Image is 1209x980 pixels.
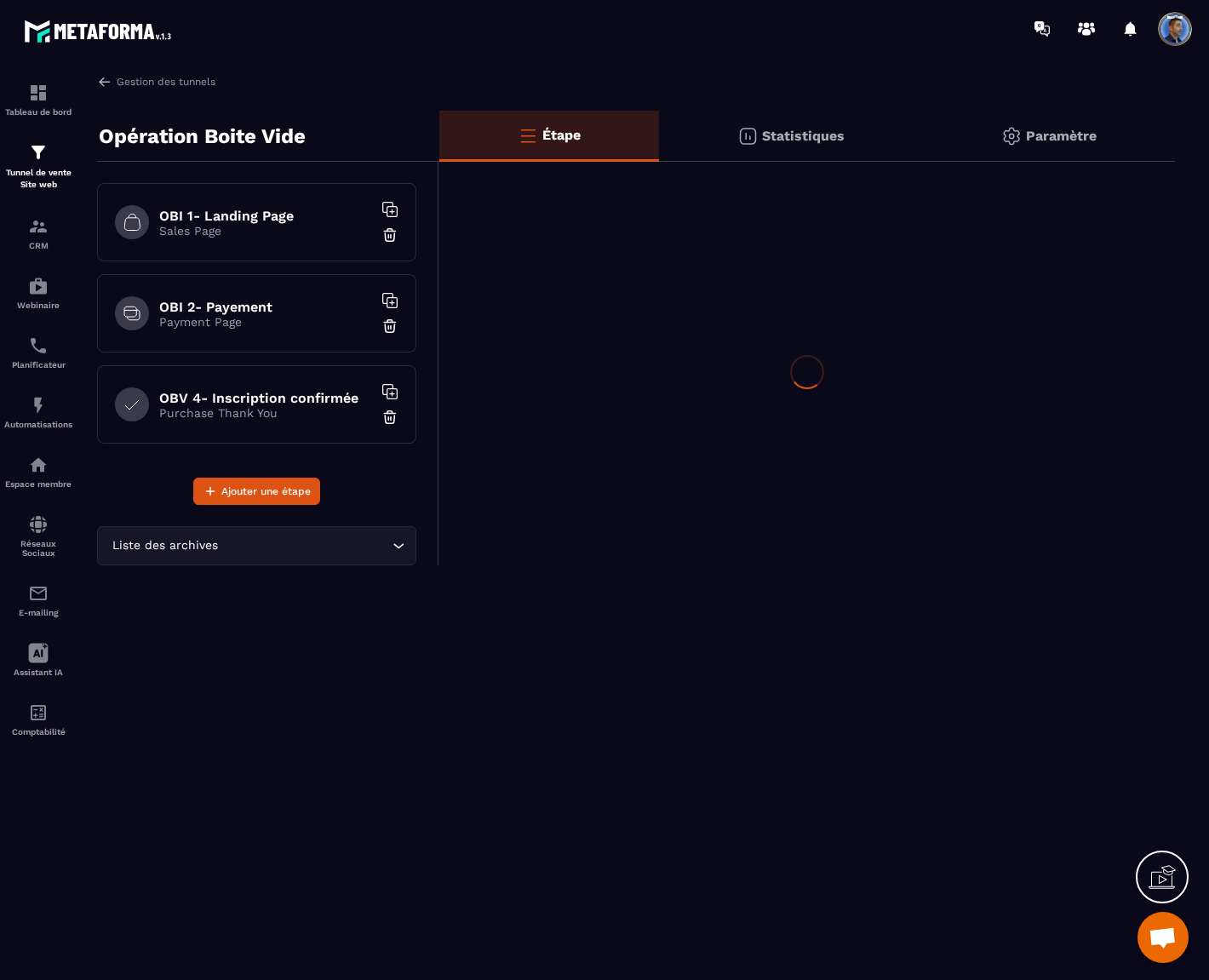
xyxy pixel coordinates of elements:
p: Planificateur [4,360,72,370]
h6: OBI 2- Payement [159,299,372,315]
p: Opération Boite Vide [99,119,306,153]
a: formationformationTableau de bord [4,70,72,129]
img: setting-gr.5f69749f.svg [1001,126,1022,146]
img: accountant [28,702,49,723]
img: bars-o.4a397970.svg [518,125,538,146]
a: automationsautomationsWebinaire [4,263,72,323]
input: Search for option [221,536,388,555]
img: automations [28,395,49,415]
img: email [28,583,49,604]
p: Tunnel de vente Site web [4,167,72,191]
a: Gestion des tunnels [97,74,215,89]
div: Search for option [97,526,416,565]
img: social-network [28,514,49,535]
a: accountantaccountantComptabilité [4,690,72,749]
p: Réseaux Sociaux [4,539,72,558]
p: Purchase Thank You [159,406,372,420]
p: Webinaire [4,301,72,310]
a: formationformationTunnel de vente Site web [4,129,72,203]
p: Payment Page [159,315,372,329]
p: Comptabilité [4,727,72,736]
a: automationsautomationsAutomatisations [4,382,72,442]
img: formation [28,216,49,237]
img: formation [28,142,49,163]
a: schedulerschedulerPlanificateur [4,323,72,382]
div: Ouvrir le chat [1137,912,1189,963]
img: trash [381,409,398,426]
p: Espace membre [4,479,72,489]
span: Liste des archives [108,536,221,555]
img: arrow [97,74,112,89]
img: formation [28,83,49,103]
a: formationformationCRM [4,203,72,263]
a: automationsautomationsEspace membre [4,442,72,501]
img: logo [24,15,177,47]
p: CRM [4,241,72,250]
span: Ajouter une étape [221,483,311,500]
img: automations [28,276,49,296]
img: trash [381,318,398,335]
img: trash [381,226,398,244]
h6: OBI 1- Landing Page [159,208,372,224]
img: scheduler [28,335,49,356]
a: Assistant IA [4,630,72,690]
a: emailemailE-mailing [4,570,72,630]
h6: OBV 4- Inscription confirmée [159,390,372,406]
p: Tableau de bord [4,107,72,117]
button: Ajouter une étape [193,478,320,505]
p: E-mailing [4,608,72,617]
img: automations [28,455,49,475]
p: Étape [542,127,581,143]
a: social-networksocial-networkRéseaux Sociaux [4,501,72,570]
p: Statistiques [762,128,845,144]
p: Assistant IA [4,668,72,677]
p: Paramètre [1026,128,1097,144]
p: Sales Page [159,224,372,238]
p: Automatisations [4,420,72,429]
img: stats.20deebd0.svg [737,126,758,146]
